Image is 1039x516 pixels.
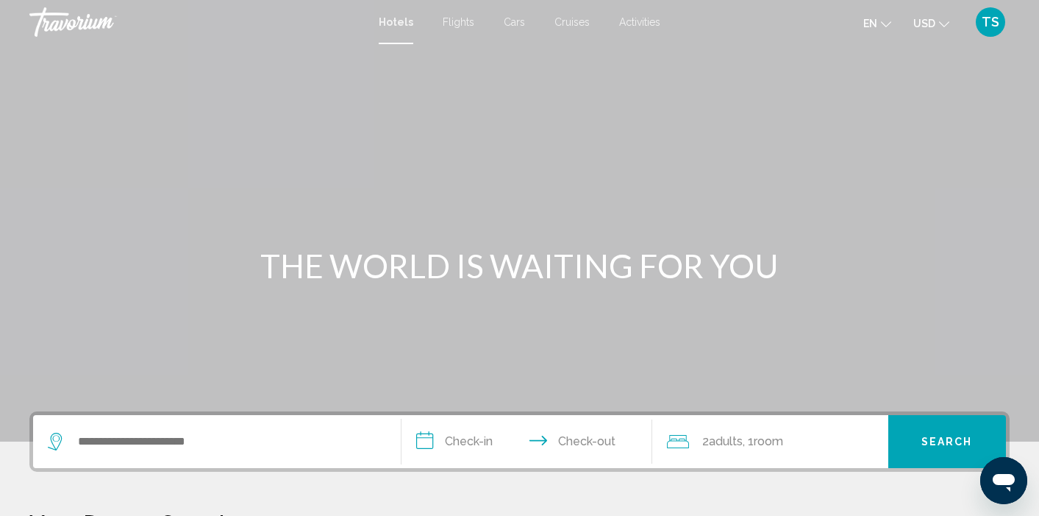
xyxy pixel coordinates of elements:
[863,13,891,34] button: Change language
[244,247,796,285] h1: THE WORLD IS WAITING FOR YOU
[982,15,999,29] span: TS
[379,16,413,28] a: Hotels
[743,431,783,452] span: , 1
[971,7,1010,38] button: User Menu
[888,415,1006,468] button: Search
[619,16,660,28] a: Activities
[709,434,743,448] span: Adults
[913,13,949,34] button: Change currency
[863,18,877,29] span: en
[504,16,525,28] a: Cars
[913,18,935,29] span: USD
[921,437,973,448] span: Search
[443,16,474,28] a: Flights
[980,457,1027,504] iframe: Button to launch messaging window
[554,16,590,28] a: Cruises
[29,7,364,37] a: Travorium
[702,431,743,452] span: 2
[652,415,888,468] button: Travelers: 2 adults, 0 children
[754,434,783,448] span: Room
[401,415,652,468] button: Check in and out dates
[33,415,1006,468] div: Search widget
